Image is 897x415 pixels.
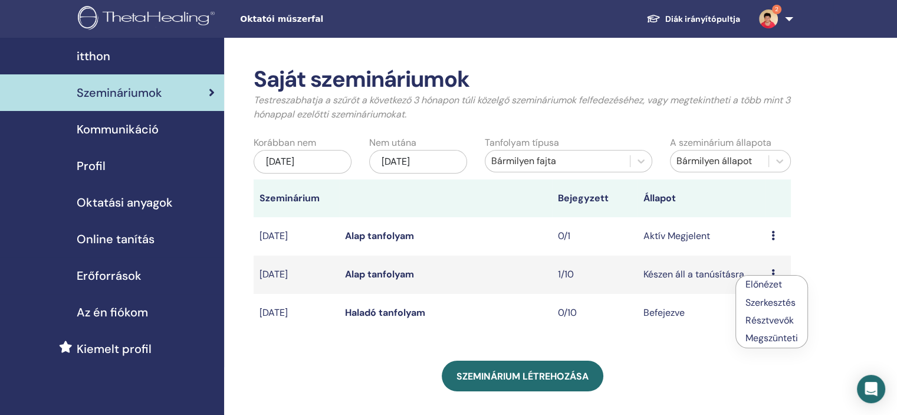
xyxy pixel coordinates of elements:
[552,294,638,332] td: 0/10
[254,66,791,93] h2: Saját szemináriumok
[442,361,603,391] a: Szeminárium létrehozása
[485,136,559,150] label: Tanfolyam típusa
[77,157,106,175] span: Profil
[552,179,638,217] th: Bejegyzett
[77,230,155,248] span: Online tanítás
[254,294,339,332] td: [DATE]
[369,136,416,150] label: Nem utána
[77,194,173,211] span: Oktatási anyagok
[345,230,414,242] a: Alap tanfolyam
[77,340,152,358] span: Kiemelt profil
[745,296,796,309] a: Szerkesztés
[638,179,765,217] th: Állapot
[240,13,417,25] span: Oktatói műszerfal
[456,370,589,383] span: Szeminárium létrehozása
[745,314,794,326] a: Résztvevők
[254,179,339,217] th: Szeminárium
[646,14,661,24] img: graduation-cap-white.svg
[637,8,750,30] a: Diák irányítópultja
[745,331,798,345] p: Megszünteti
[254,93,791,122] p: Testreszabhatja a szűrőt a következő 3 hónapon túli közelgő szemináriumok felfedezéséhez, vagy me...
[77,303,148,321] span: Az én fiókom
[745,278,782,290] a: Előnézet
[552,217,638,256] td: 0/1
[638,256,765,294] td: Készen áll a tanúsításra
[254,256,339,294] td: [DATE]
[491,154,624,168] div: Bármilyen fajta
[857,375,885,403] div: Open Intercom Messenger
[77,84,162,102] span: Szemináriumok
[254,217,339,256] td: [DATE]
[772,5,781,14] span: 2
[638,294,765,332] td: Befejezve
[759,9,778,28] img: default.jpg
[676,154,763,168] div: Bármilyen állapot
[78,6,219,32] img: logo.png
[345,268,414,280] a: Alap tanfolyam
[552,256,638,294] td: 1/10
[254,136,316,150] label: Korábban nem
[77,120,159,138] span: Kommunikáció
[77,47,110,65] span: itthon
[670,136,771,150] label: A szeminárium állapota
[345,306,425,319] a: Haladó tanfolyam
[254,150,351,174] div: [DATE]
[77,267,142,285] span: Erőforrások
[638,217,765,256] td: Aktív Megjelent
[369,150,467,174] div: [DATE]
